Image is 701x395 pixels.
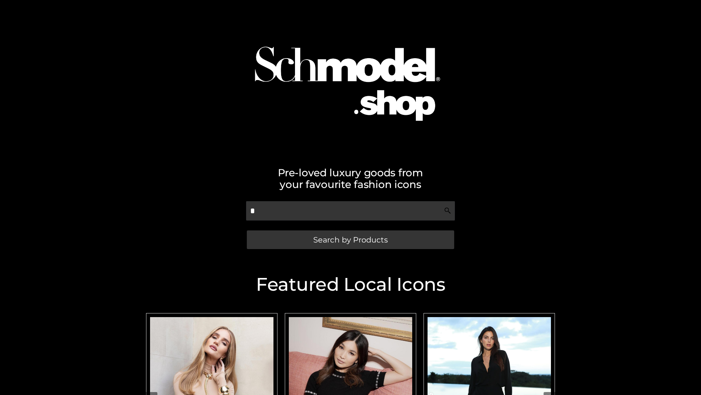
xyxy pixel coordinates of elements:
h2: Featured Local Icons​ [142,275,559,294]
img: Search Icon [444,207,451,214]
a: Search by Products [247,230,454,249]
h2: Pre-loved luxury goods from your favourite fashion icons [142,167,559,190]
span: Search by Products [313,236,388,244]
